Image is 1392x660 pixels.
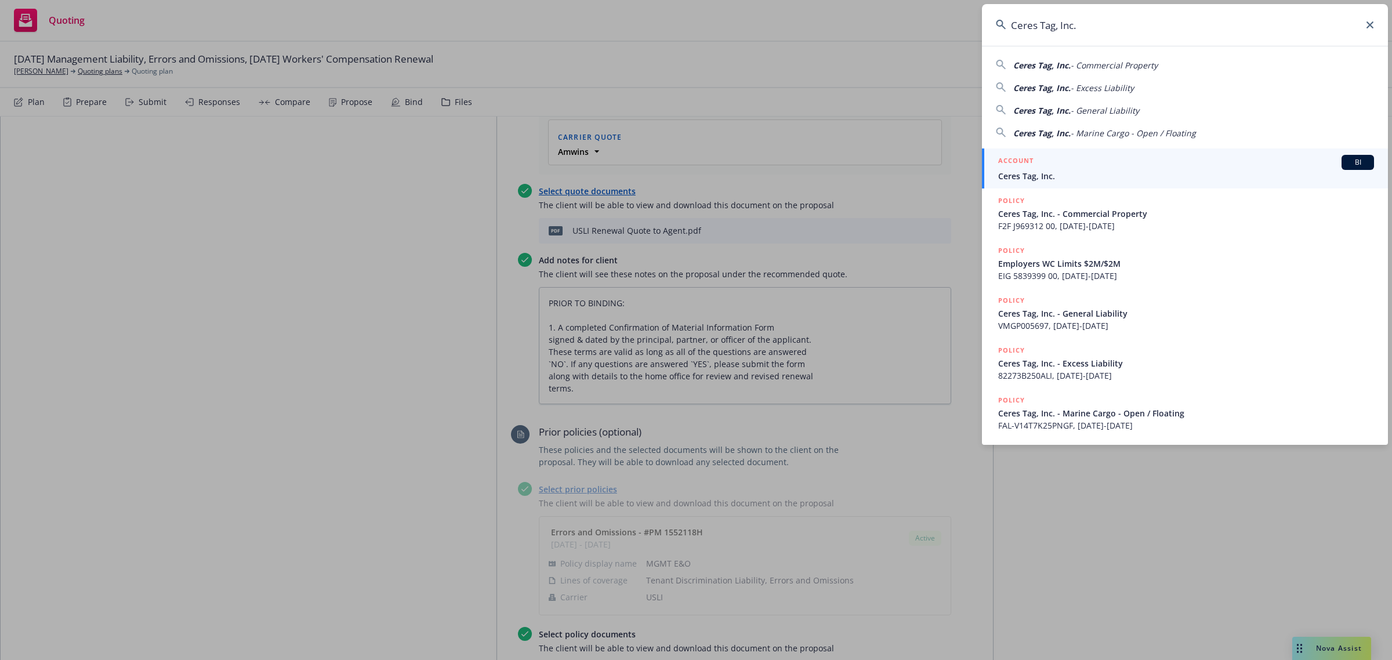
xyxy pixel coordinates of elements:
[1071,82,1134,93] span: - Excess Liability
[998,369,1374,382] span: 82273B250ALI, [DATE]-[DATE]
[1013,60,1071,71] span: Ceres Tag, Inc.
[998,245,1025,256] h5: POLICY
[998,344,1025,356] h5: POLICY
[1013,105,1071,116] span: Ceres Tag, Inc.
[998,170,1374,182] span: Ceres Tag, Inc.
[982,388,1388,438] a: POLICYCeres Tag, Inc. - Marine Cargo - Open / FloatingFAL-V14T7K25PNGF, [DATE]-[DATE]
[982,238,1388,288] a: POLICYEmployers WC Limits $2M/$2MEIG 5839399 00, [DATE]-[DATE]
[1071,128,1196,139] span: - Marine Cargo - Open / Floating
[998,357,1374,369] span: Ceres Tag, Inc. - Excess Liability
[998,307,1374,320] span: Ceres Tag, Inc. - General Liability
[982,338,1388,388] a: POLICYCeres Tag, Inc. - Excess Liability82273B250ALI, [DATE]-[DATE]
[998,270,1374,282] span: EIG 5839399 00, [DATE]-[DATE]
[998,208,1374,220] span: Ceres Tag, Inc. - Commercial Property
[982,148,1388,188] a: ACCOUNTBICeres Tag, Inc.
[982,288,1388,338] a: POLICYCeres Tag, Inc. - General LiabilityVMGP005697, [DATE]-[DATE]
[998,195,1025,206] h5: POLICY
[982,188,1388,238] a: POLICYCeres Tag, Inc. - Commercial PropertyF2F J969312 00, [DATE]-[DATE]
[998,295,1025,306] h5: POLICY
[1071,60,1158,71] span: - Commercial Property
[982,4,1388,46] input: Search...
[998,394,1025,406] h5: POLICY
[998,220,1374,232] span: F2F J969312 00, [DATE]-[DATE]
[998,155,1034,169] h5: ACCOUNT
[1013,82,1071,93] span: Ceres Tag, Inc.
[1071,105,1139,116] span: - General Liability
[1013,128,1071,139] span: Ceres Tag, Inc.
[998,407,1374,419] span: Ceres Tag, Inc. - Marine Cargo - Open / Floating
[998,320,1374,332] span: VMGP005697, [DATE]-[DATE]
[998,258,1374,270] span: Employers WC Limits $2M/$2M
[1346,157,1369,168] span: BI
[998,419,1374,431] span: FAL-V14T7K25PNGF, [DATE]-[DATE]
